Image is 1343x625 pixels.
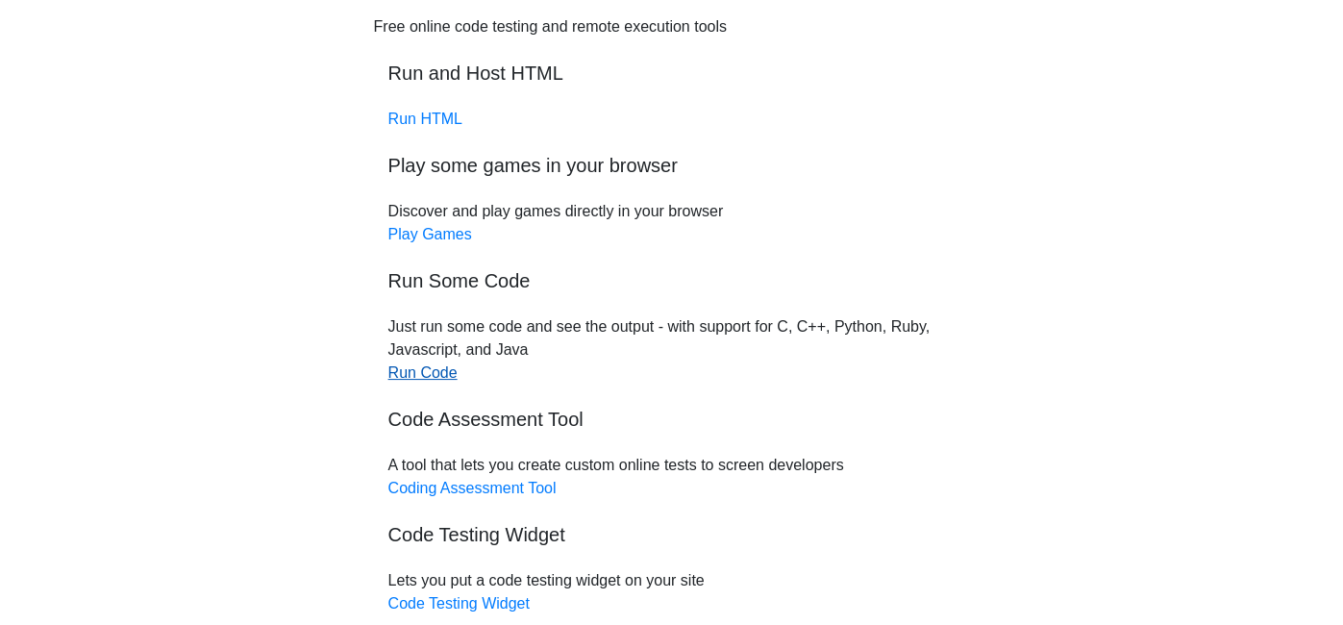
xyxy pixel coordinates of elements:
h5: Code Assessment Tool [388,408,956,431]
div: Free online code testing and remote execution tools [374,15,727,38]
h5: Run Some Code [388,269,956,292]
a: Run Code [388,364,458,381]
h5: Run and Host HTML [388,62,956,85]
a: Play Games [388,226,472,242]
div: Discover and play games directly in your browser Just run some code and see the output - with sup... [374,15,970,615]
a: Coding Assessment Tool [388,480,557,496]
h5: Play some games in your browser [388,154,956,177]
a: Code Testing Widget [388,595,530,612]
a: Run HTML [388,111,462,127]
h5: Code Testing Widget [388,523,956,546]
